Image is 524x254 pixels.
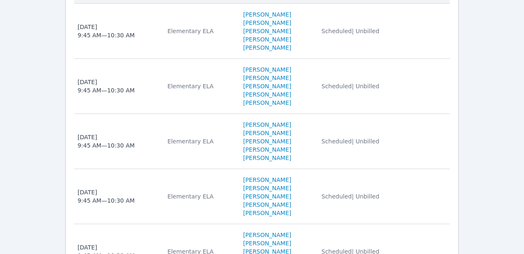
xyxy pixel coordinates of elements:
[74,59,450,114] tr: [DATE]9:45 AM—10:30 AMElementary ELA[PERSON_NAME][PERSON_NAME][PERSON_NAME][PERSON_NAME][PERSON_N...
[243,82,291,90] a: [PERSON_NAME]
[243,90,291,99] a: [PERSON_NAME]
[243,137,291,145] a: [PERSON_NAME]
[243,209,291,217] a: [PERSON_NAME]
[243,184,291,192] a: [PERSON_NAME]
[243,239,291,247] a: [PERSON_NAME]
[243,44,291,52] a: [PERSON_NAME]
[167,192,233,201] div: Elementary ELA
[74,169,450,224] tr: [DATE]9:45 AM—10:30 AMElementary ELA[PERSON_NAME][PERSON_NAME][PERSON_NAME][PERSON_NAME][PERSON_N...
[167,137,233,145] div: Elementary ELA
[167,27,233,35] div: Elementary ELA
[77,133,135,150] div: [DATE] 9:45 AM — 10:30 AM
[243,99,291,107] a: [PERSON_NAME]
[243,10,291,19] a: [PERSON_NAME]
[243,129,291,137] a: [PERSON_NAME]
[243,145,291,154] a: [PERSON_NAME]
[243,231,291,239] a: [PERSON_NAME]
[243,74,291,82] a: [PERSON_NAME]
[321,83,379,90] span: Scheduled | Unbilled
[243,121,291,129] a: [PERSON_NAME]
[243,19,291,27] a: [PERSON_NAME]
[74,4,450,59] tr: [DATE]9:45 AM—10:30 AMElementary ELA[PERSON_NAME][PERSON_NAME][PERSON_NAME][PERSON_NAME][PERSON_N...
[321,138,379,145] span: Scheduled | Unbilled
[243,27,291,35] a: [PERSON_NAME]
[167,82,233,90] div: Elementary ELA
[74,114,450,169] tr: [DATE]9:45 AM—10:30 AMElementary ELA[PERSON_NAME][PERSON_NAME][PERSON_NAME][PERSON_NAME][PERSON_N...
[243,154,291,162] a: [PERSON_NAME]
[243,176,291,184] a: [PERSON_NAME]
[77,188,135,205] div: [DATE] 9:45 AM — 10:30 AM
[243,192,291,201] a: [PERSON_NAME]
[243,65,291,74] a: [PERSON_NAME]
[243,201,291,209] a: [PERSON_NAME]
[321,28,379,34] span: Scheduled | Unbilled
[77,78,135,94] div: [DATE] 9:45 AM — 10:30 AM
[243,35,291,44] a: [PERSON_NAME]
[321,193,379,200] span: Scheduled | Unbilled
[77,23,135,39] div: [DATE] 9:45 AM — 10:30 AM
